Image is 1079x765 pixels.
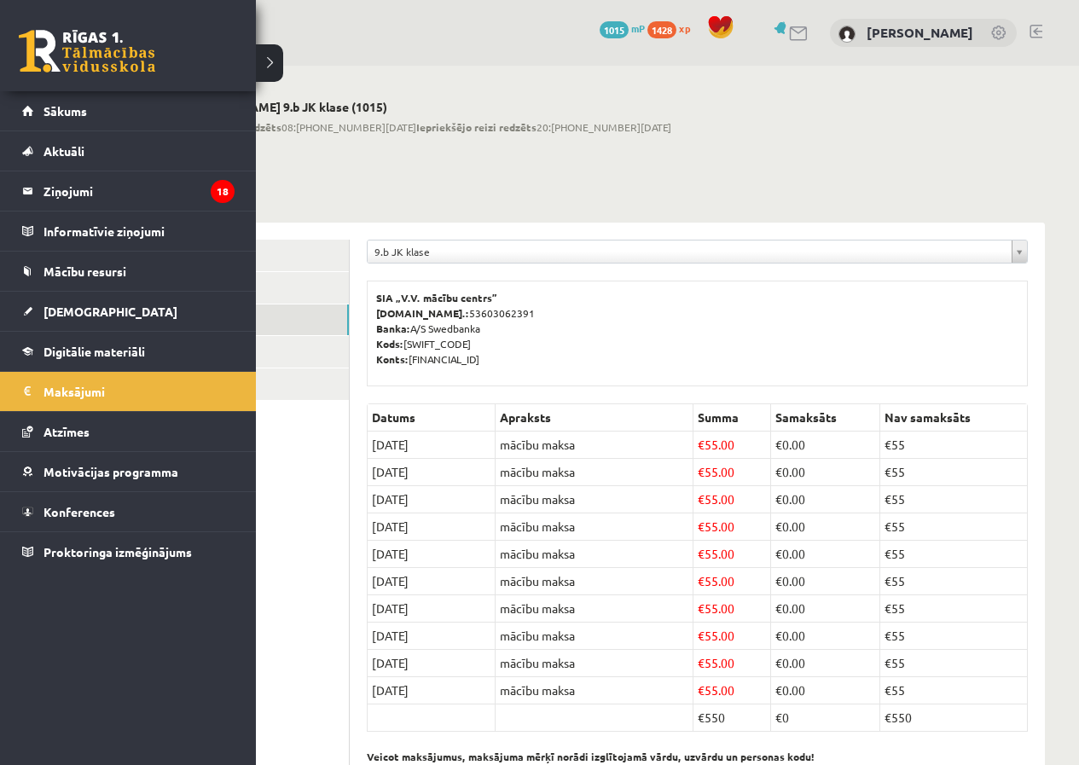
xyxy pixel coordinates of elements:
td: €55 [879,595,1027,623]
legend: Informatīvie ziņojumi [44,212,235,251]
span: 1015 [600,21,629,38]
a: Informatīvie ziņojumi [22,212,235,251]
span: 9.b JK klase [374,241,1005,263]
th: Samaksāts [770,404,879,432]
td: 55.00 [693,650,770,677]
b: [DOMAIN_NAME].: [376,306,469,320]
td: €550 [879,704,1027,732]
td: [DATE] [368,432,496,459]
td: 0.00 [770,650,879,677]
td: 0.00 [770,432,879,459]
a: 1428 xp [647,21,699,35]
td: €55 [879,432,1027,459]
a: 9.b JK klase [368,241,1027,263]
td: 55.00 [693,459,770,486]
span: € [775,519,782,534]
span: Motivācijas programma [44,464,178,479]
span: € [775,600,782,616]
td: mācību maksa [496,677,693,704]
span: 1428 [647,21,676,38]
td: 0.00 [770,568,879,595]
span: € [698,464,705,479]
td: mācību maksa [496,650,693,677]
span: [DEMOGRAPHIC_DATA] [44,304,177,319]
td: mācību maksa [496,459,693,486]
td: mācību maksa [496,595,693,623]
legend: Ziņojumi [44,171,235,211]
td: €55 [879,541,1027,568]
a: Maksājumi [22,372,235,411]
td: [DATE] [368,595,496,623]
a: Rīgas 1. Tālmācības vidusskola [19,30,155,72]
td: €55 [879,513,1027,541]
span: € [775,682,782,698]
td: 55.00 [693,432,770,459]
td: mācību maksa [496,568,693,595]
span: xp [679,21,690,35]
h2: [PERSON_NAME] 9.b JK klase (1015) [183,100,671,114]
td: mācību maksa [496,541,693,568]
td: [DATE] [368,568,496,595]
span: mP [631,21,645,35]
b: Kods: [376,337,403,351]
b: Banka: [376,322,410,335]
td: €55 [879,677,1027,704]
td: €55 [879,459,1027,486]
b: Konts: [376,352,409,366]
td: 55.00 [693,623,770,650]
span: € [775,491,782,507]
span: € [775,464,782,479]
p: 53603062391 A/S Swedbanka [SWIFT_CODE] [FINANCIAL_ID] [376,290,1018,367]
a: Proktoringa izmēģinājums [22,532,235,571]
td: €0 [770,704,879,732]
td: €55 [879,623,1027,650]
td: [DATE] [368,513,496,541]
b: SIA „V.V. mācību centrs” [376,291,498,304]
td: 0.00 [770,513,879,541]
span: € [775,628,782,643]
td: [DATE] [368,623,496,650]
td: [DATE] [368,486,496,513]
a: Sākums [22,91,235,130]
i: 18 [211,180,235,203]
a: Mācību resursi [22,252,235,291]
span: € [698,655,705,670]
a: Digitālie materiāli [22,332,235,371]
td: mācību maksa [496,513,693,541]
td: 0.00 [770,541,879,568]
span: Sākums [44,103,87,119]
span: Atzīmes [44,424,90,439]
span: € [775,437,782,452]
td: [DATE] [368,541,496,568]
span: 08:[PHONE_NUMBER][DATE] 20:[PHONE_NUMBER][DATE] [183,119,671,135]
legend: Maksājumi [44,372,235,411]
td: 0.00 [770,595,879,623]
td: 55.00 [693,595,770,623]
span: Digitālie materiāli [44,344,145,359]
span: € [698,573,705,588]
span: € [698,600,705,616]
td: 55.00 [693,568,770,595]
a: Ziņojumi18 [22,171,235,211]
th: Apraksts [496,404,693,432]
a: [DEMOGRAPHIC_DATA] [22,292,235,331]
span: € [775,655,782,670]
span: € [775,546,782,561]
td: mācību maksa [496,432,693,459]
td: [DATE] [368,677,496,704]
a: Konferences [22,492,235,531]
th: Nav samaksāts [879,404,1027,432]
td: 0.00 [770,459,879,486]
img: Kristīne Rancāne [838,26,856,43]
span: € [775,573,782,588]
span: € [698,682,705,698]
td: 0.00 [770,486,879,513]
td: 55.00 [693,677,770,704]
a: [PERSON_NAME] [867,24,973,41]
td: €55 [879,650,1027,677]
span: Aktuāli [44,143,84,159]
b: Iepriekšējo reizi redzēts [416,120,537,134]
td: 0.00 [770,677,879,704]
span: Konferences [44,504,115,519]
span: Mācību resursi [44,264,126,279]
